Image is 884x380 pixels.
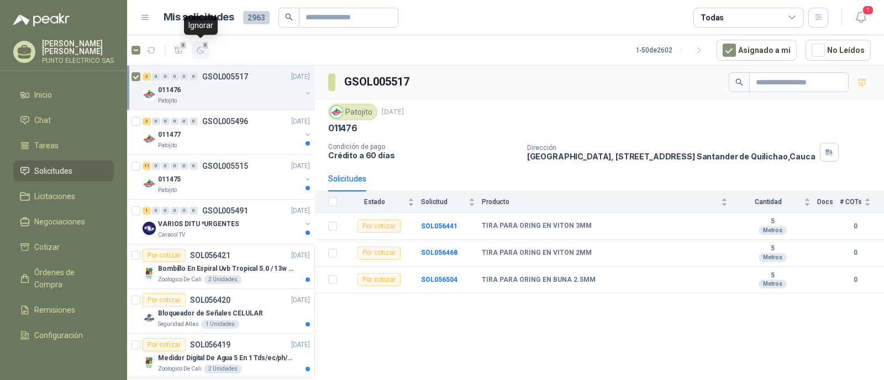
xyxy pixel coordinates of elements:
[42,57,114,64] p: PUNTO ELECTRICO SAS
[291,116,310,127] p: [DATE]
[143,70,312,105] a: 3 0 0 0 0 0 GSOL005517[DATE] Company Logo011476Patojito
[421,222,457,230] a: SOL056441
[759,253,787,262] div: Metros
[171,73,179,81] div: 0
[192,41,209,59] button: 3
[180,117,188,125] div: 0
[330,106,343,118] img: Company Logo
[13,135,114,156] a: Tareas
[291,72,310,82] p: [DATE]
[840,275,871,285] b: 0
[482,276,596,285] b: TIRA PARA ORING EN BUNA 2.5MM
[421,198,466,206] span: Solicitud
[201,320,239,329] div: 1 Unidades
[34,304,75,316] span: Remisiones
[840,191,884,213] th: # COTs
[285,13,293,21] span: search
[344,191,421,213] th: Estado
[170,41,187,59] button: 3
[357,247,401,260] div: Por cotizar
[717,40,797,61] button: Asignado a mi
[143,207,151,215] div: 1
[734,191,817,213] th: Cantidad
[127,334,314,378] a: Por cotizarSOL056419[DATE] Company LogoMedidor Digital De Agua 5 En 1 Tds/ec/ph/salinidad/tempera...
[759,280,787,288] div: Metros
[34,329,83,341] span: Configuración
[42,40,114,55] p: [PERSON_NAME] [PERSON_NAME]
[204,275,242,284] div: 2 Unidades
[735,78,743,86] span: search
[34,114,51,126] span: Chat
[734,271,811,280] b: 5
[171,117,179,125] div: 0
[143,117,151,125] div: 3
[164,9,234,25] h1: Mis solicitudes
[190,341,230,349] p: SOL056419
[143,132,156,146] img: Company Logo
[840,221,871,232] b: 0
[161,207,170,215] div: 0
[328,122,357,134] p: 011476
[34,266,103,291] span: Órdenes de Compra
[34,190,75,202] span: Licitaciones
[328,151,518,160] p: Crédito a 60 días
[161,162,170,170] div: 0
[158,308,263,319] p: Bloqueador de Señales CELULAR
[127,289,314,334] a: Por cotizarSOL056420[DATE] Company LogoBloqueador de Señales CELULARSeguridad Atlas1 Unidades
[158,231,185,239] p: Caracol TV
[143,222,156,235] img: Company Logo
[13,262,114,295] a: Órdenes de Compra
[180,162,188,170] div: 0
[202,117,248,125] p: GSOL005496
[152,162,160,170] div: 0
[851,8,871,28] button: 1
[421,249,457,256] b: SOL056468
[143,311,156,324] img: Company Logo
[127,244,314,289] a: Por cotizarSOL056421[DATE] Company LogoBombillo En Espiral Uvb Tropical 5.0 / 13w Reptiles (ectot...
[243,11,270,24] span: 2963
[152,73,160,81] div: 0
[34,241,60,253] span: Cotizar
[328,143,518,151] p: Condición de pago
[202,207,248,215] p: GSOL005491
[34,140,59,152] span: Tareas
[806,40,871,61] button: No Leídos
[143,115,312,150] a: 3 0 0 0 0 0 GSOL005496[DATE] Company Logo011477Patojito
[180,207,188,215] div: 0
[180,41,187,50] span: 3
[152,207,160,215] div: 0
[158,320,199,329] p: Seguridad Atlas
[143,356,156,369] img: Company Logo
[190,251,230,259] p: SOL056421
[421,276,457,283] b: SOL056504
[840,248,871,258] b: 0
[482,222,592,231] b: TIRA PARA ORING EN VITON 3MM
[190,117,198,125] div: 0
[158,186,177,195] p: Patojito
[161,117,170,125] div: 0
[862,5,874,15] span: 1
[701,12,724,24] div: Todas
[190,207,198,215] div: 0
[13,350,114,371] a: Manuales y ayuda
[190,296,230,304] p: SOL056420
[171,162,179,170] div: 0
[13,299,114,320] a: Remisiones
[34,216,85,228] span: Negociaciones
[13,160,114,181] a: Solicitudes
[202,162,248,170] p: GSOL005515
[291,340,310,350] p: [DATE]
[158,275,202,284] p: Zoologico De Cali
[143,73,151,81] div: 3
[143,177,156,190] img: Company Logo
[13,84,114,105] a: Inicio
[527,144,815,152] p: Dirección
[344,73,411,90] h3: GSOL005517
[184,16,218,35] div: Ignorar
[344,198,406,206] span: Estado
[291,206,310,216] p: [DATE]
[143,204,312,239] a: 1 0 0 0 0 0 GSOL005491[DATE] Company LogoVARIOS DITU *URGENTESCaracol TV
[158,264,296,274] p: Bombillo En Espiral Uvb Tropical 5.0 / 13w Reptiles (ectotermos)
[158,174,181,185] p: 011475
